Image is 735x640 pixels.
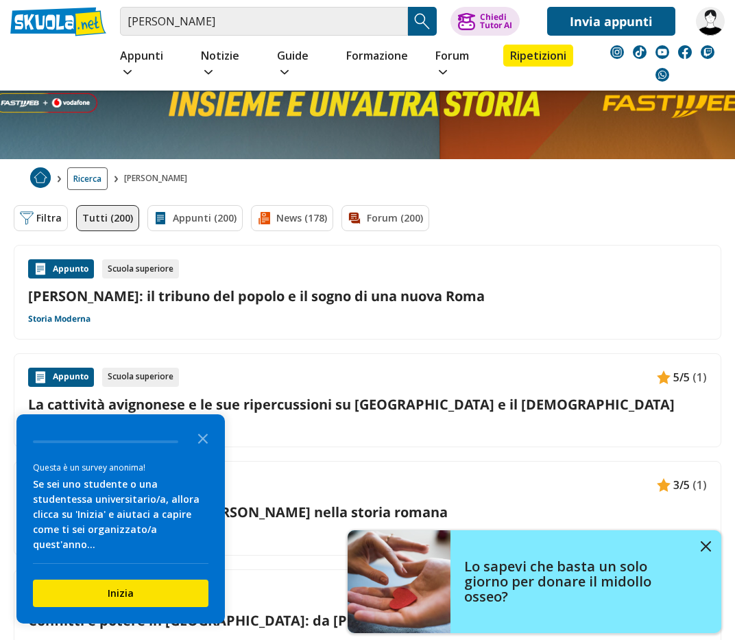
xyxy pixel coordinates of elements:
a: Forum (200) [341,205,429,231]
img: Appunti filtro contenuto [154,211,167,225]
span: 5/5 [673,368,690,386]
img: twitch [701,45,714,59]
input: Cerca appunti, riassunti o versioni [120,7,408,36]
a: Il consenso e il declino di [PERSON_NAME] nella storia romana [28,503,707,521]
img: Appunti contenuto [34,262,47,276]
a: News (178) [251,205,333,231]
a: Ricerca [67,167,108,190]
button: Inizia [33,580,208,607]
img: Filtra filtri mobile [20,211,34,225]
a: Appunti (200) [147,205,243,231]
img: Cerca appunti, riassunti o versioni [412,11,433,32]
a: Home [30,167,51,190]
img: facebook [678,45,692,59]
a: Appunti [117,45,177,84]
button: Search Button [408,7,437,36]
span: (1) [692,368,707,386]
div: Scuola superiore [102,259,179,278]
div: Questa è un survey anonima! [33,461,208,474]
a: Guide [274,45,322,84]
img: News filtro contenuto [257,211,271,225]
div: Appunto [28,259,94,278]
a: Formazione [343,45,411,69]
a: Storia Moderna [28,313,91,324]
a: [PERSON_NAME]: il tribuno del popolo e il sogno di una nuova Roma [28,287,707,305]
button: Filtra [14,205,68,231]
span: (1) [692,476,707,494]
a: La cattività avignonese e le sue ripercussioni su [GEOGRAPHIC_DATA] e il [DEMOGRAPHIC_DATA] [28,395,707,414]
img: instagram [610,45,624,59]
img: Forum filtro contenuto [348,211,361,225]
img: Home [30,167,51,188]
img: Appunti contenuto [657,370,671,384]
a: Tutti (200) [76,205,139,231]
a: Notizie [197,45,253,84]
img: Appunti contenuto [657,478,671,492]
span: 3/5 [673,476,690,494]
a: Forum [432,45,483,84]
img: youtube [655,45,669,59]
div: Chiedi Tutor AI [480,13,512,29]
a: Invia appunti [547,7,675,36]
img: Appunti contenuto [34,370,47,384]
div: Scuola superiore [102,368,179,387]
img: tiktok [633,45,647,59]
span: [PERSON_NAME] [124,167,193,190]
h4: Lo sapevi che basta un solo giorno per donare il midollo osseo? [464,559,690,604]
a: Lo sapevi che basta un solo giorno per donare il midollo osseo? [348,530,721,633]
img: So14 [696,7,725,36]
div: Appunto [28,368,94,387]
button: Close the survey [189,424,217,451]
div: Se sei uno studente o una studentessa universitario/a, allora clicca su 'Inizia' e aiutaci a capi... [33,477,208,552]
img: WhatsApp [655,68,669,82]
a: Ripetizioni [503,45,573,67]
div: Survey [16,414,225,624]
img: close [701,541,711,552]
button: ChiediTutor AI [450,7,520,36]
